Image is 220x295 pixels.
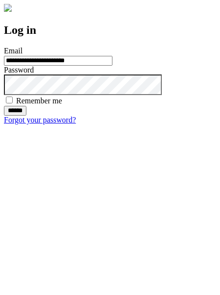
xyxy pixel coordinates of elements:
[4,66,34,74] label: Password
[16,97,62,105] label: Remember me
[4,24,216,37] h2: Log in
[4,116,76,124] a: Forgot your password?
[4,4,12,12] img: logo-4e3dc11c47720685a147b03b5a06dd966a58ff35d612b21f08c02c0306f2b779.png
[4,47,22,55] label: Email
